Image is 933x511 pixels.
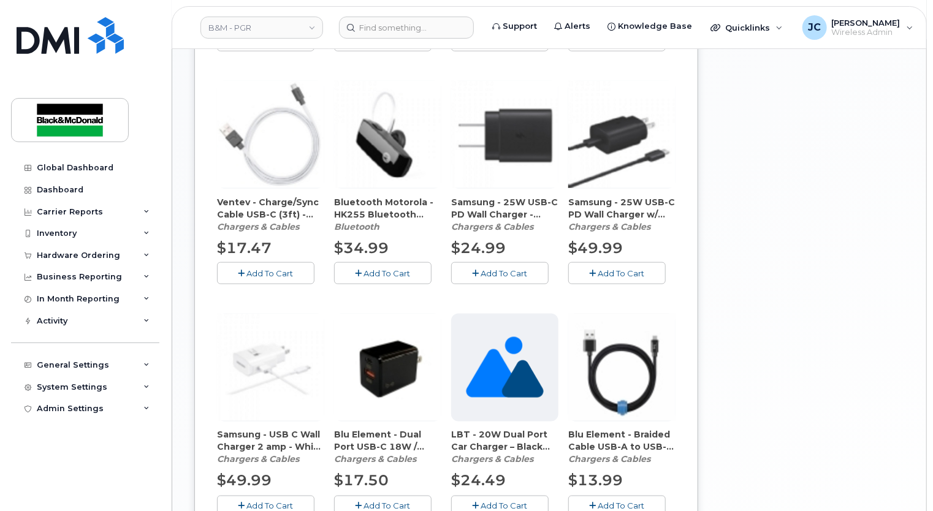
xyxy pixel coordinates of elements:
[725,23,770,32] span: Quicklinks
[334,221,379,232] em: Bluetooth
[481,501,528,511] span: Add To Cart
[217,429,324,453] span: Samsung - USB C Wall Charger 2 amp - White (CAHCPZ000055)
[568,454,650,465] em: Chargers & Cables
[618,20,692,32] span: Knowledge Base
[217,81,324,188] img: accessory36552.JPG
[568,239,623,257] span: $49.99
[334,81,441,188] img: accessory36212.JPG
[247,501,294,511] span: Add To Cart
[217,239,272,257] span: $17.47
[568,429,676,466] div: Blu Element - Braided Cable USB-A to USB-C (4ft) – Black (CAMIPZ000176)
[247,268,294,278] span: Add To Cart
[451,429,558,453] span: LBT - 20W Dual Port Car Charger – Black (CACCLI000074)
[217,196,324,221] span: Ventev - Charge/Sync Cable USB-C (3ft) - White (CAMIBE000144)
[451,429,558,466] div: LBT - 20W Dual Port Car Charger – Black (CACCLI000074)
[832,28,901,37] span: Wireless Admin
[568,196,676,233] div: Samsung - 25W USB-C PD Wall Charger w/ USB-C cable - Black - OEM (CAHCPZ000082)
[217,196,324,233] div: Ventev - Charge/Sync Cable USB-C (3ft) - White (CAMIBE000144)
[334,239,389,257] span: $34.99
[364,268,411,278] span: Add To Cart
[702,15,791,40] div: Quicklinks
[334,454,416,465] em: Chargers & Cables
[568,314,676,421] img: accessory36348.JPG
[217,262,314,284] button: Add To Cart
[334,262,432,284] button: Add To Cart
[451,472,506,490] span: $24.49
[217,221,299,232] em: Chargers & Cables
[568,472,623,490] span: $13.99
[568,196,676,221] span: Samsung - 25W USB-C PD Wall Charger w/ USB-C cable - Black - OEM (CAHCPZ000082)
[451,196,558,221] span: Samsung - 25W USB-C PD Wall Charger - Black - OEM - No Cable - (CAHCPZ000081)
[217,429,324,466] div: Samsung - USB C Wall Charger 2 amp - White (CAHCPZ000055)
[334,429,441,466] div: Blu Element - Dual Port USB-C 18W / USB-A 3A Wall Adapter - Black (Bulk) (CAHCPZ000077)
[334,196,441,221] span: Bluetooth Motorola - HK255 Bluetooth Headset (CABTBE000046)
[451,81,558,188] img: accessory36708.JPG
[832,18,901,28] span: [PERSON_NAME]
[808,20,821,35] span: JC
[598,268,645,278] span: Add To Cart
[503,20,537,32] span: Support
[599,14,701,39] a: Knowledge Base
[217,472,272,490] span: $49.99
[466,314,544,422] img: no_image_found-2caef05468ed5679b831cfe6fc140e25e0c280774317ffc20a367ab7fd17291e.png
[484,14,546,39] a: Support
[451,239,506,257] span: $24.99
[568,81,676,188] img: accessory36709.JPG
[451,454,533,465] em: Chargers & Cables
[546,14,599,39] a: Alerts
[568,262,666,284] button: Add To Cart
[217,314,324,421] img: accessory36354.JPG
[217,454,299,465] em: Chargers & Cables
[451,196,558,233] div: Samsung - 25W USB-C PD Wall Charger - Black - OEM - No Cable - (CAHCPZ000081)
[200,17,323,39] a: B&M - PGR
[451,262,549,284] button: Add To Cart
[568,429,676,453] span: Blu Element - Braided Cable USB-A to USB-C (4ft) – Black (CAMIPZ000176)
[598,501,645,511] span: Add To Cart
[568,221,650,232] em: Chargers & Cables
[794,15,922,40] div: Jackie Cox
[481,268,528,278] span: Add To Cart
[334,196,441,233] div: Bluetooth Motorola - HK255 Bluetooth Headset (CABTBE000046)
[364,501,411,511] span: Add To Cart
[334,472,389,490] span: $17.50
[339,17,474,39] input: Find something...
[565,20,590,32] span: Alerts
[451,221,533,232] em: Chargers & Cables
[334,314,441,421] img: accessory36707.JPG
[334,429,441,453] span: Blu Element - Dual Port USB-C 18W / USB-A 3A Wall Adapter - Black (Bulk) (CAHCPZ000077)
